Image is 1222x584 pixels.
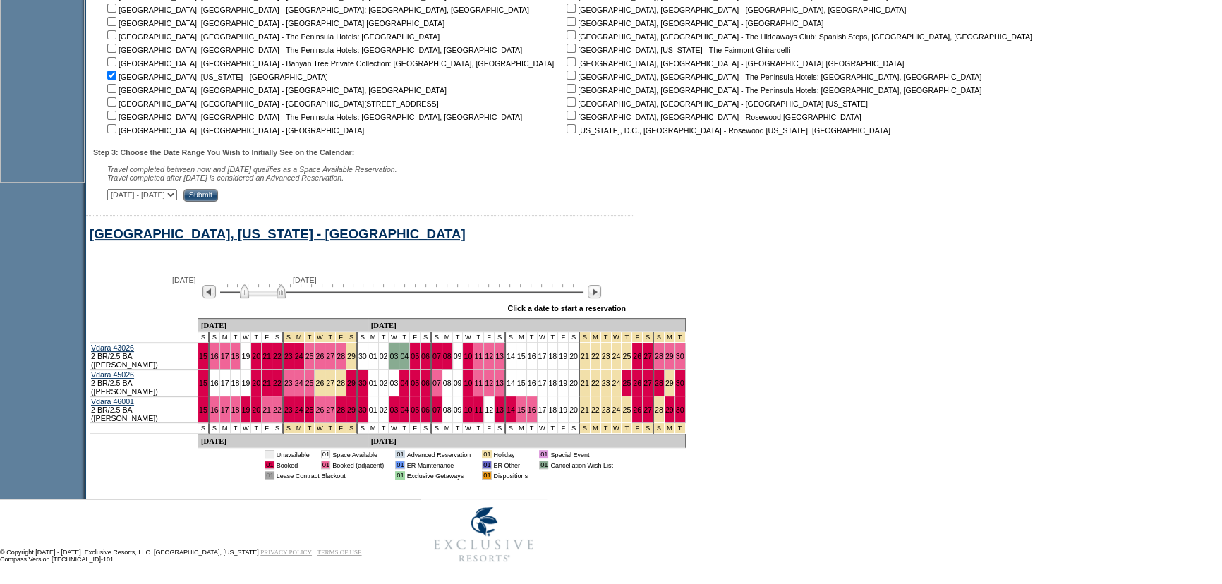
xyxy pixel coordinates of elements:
a: 29 [347,379,356,387]
td: 01 [321,461,330,469]
td: W [538,423,548,434]
a: 13 [495,406,504,414]
a: 01 [369,379,377,387]
a: 30 [676,379,684,387]
nobr: [GEOGRAPHIC_DATA], [GEOGRAPHIC_DATA] - Banyan Tree Private Collection: [GEOGRAPHIC_DATA], [GEOGRA... [104,59,554,68]
a: 10 [464,406,472,414]
a: 23 [602,406,610,414]
td: W [463,332,473,343]
td: Christmas [591,332,601,343]
td: 01 [265,461,274,469]
td: 2 BR/2.5 BA ([PERSON_NAME]) [90,370,198,396]
td: S [495,423,506,434]
nobr: [GEOGRAPHIC_DATA], [GEOGRAPHIC_DATA] - [GEOGRAPHIC_DATA], [GEOGRAPHIC_DATA] [104,86,447,95]
td: T [251,332,262,343]
nobr: [GEOGRAPHIC_DATA], [US_STATE] - The Fairmont Ghirardelli [564,46,790,54]
td: Special Event [550,450,613,458]
a: 22 [591,352,600,360]
a: 23 [284,352,293,360]
img: Previous [202,285,216,298]
a: 06 [421,352,430,360]
td: [DATE] [198,434,368,448]
a: 15 [517,406,526,414]
td: Thanksgiving [305,423,315,434]
a: 27 [643,352,652,360]
a: Vdara 46001 [91,397,134,406]
nobr: [GEOGRAPHIC_DATA], [GEOGRAPHIC_DATA] - [GEOGRAPHIC_DATA] [US_STATE] [564,99,868,108]
td: 01 [395,450,404,458]
td: F [410,332,421,343]
td: T [399,423,410,434]
a: 29 [347,352,356,360]
td: 2 BR/2.5 BA ([PERSON_NAME]) [90,343,198,370]
a: 23 [284,406,293,414]
a: 16 [528,406,536,414]
a: 07 [432,406,441,414]
td: M [220,332,231,343]
a: 15 [199,352,207,360]
a: 19 [241,379,250,387]
a: 09 [454,379,462,387]
td: [DATE] [368,318,686,332]
td: F [262,332,272,343]
nobr: [GEOGRAPHIC_DATA], [GEOGRAPHIC_DATA] - Rosewood [GEOGRAPHIC_DATA] [564,113,861,121]
a: Vdara 45026 [91,370,134,379]
a: 03 [389,352,398,360]
a: 20 [252,379,260,387]
a: 16 [210,379,219,387]
td: Thanksgiving [346,423,358,434]
a: 08 [443,379,452,387]
td: W [241,332,251,343]
td: F [558,423,569,434]
td: Thanksgiving [325,423,336,434]
a: 14 [507,352,515,360]
nobr: [US_STATE], D.C., [GEOGRAPHIC_DATA] - Rosewood [US_STATE], [GEOGRAPHIC_DATA] [564,126,890,135]
td: T [473,332,484,343]
a: 30 [676,406,684,414]
td: 01 [395,461,404,469]
td: T [548,423,558,434]
td: S [569,332,580,343]
td: [DATE] [368,434,686,448]
td: T [399,332,410,343]
td: T [527,332,538,343]
a: 18 [231,406,240,414]
td: T [527,423,538,434]
td: W [241,423,251,434]
a: 23 [602,379,610,387]
td: S [569,423,580,434]
a: 18 [548,352,557,360]
a: 29 [665,406,674,414]
td: S [421,423,432,434]
td: Lease Contract Blackout [277,471,384,480]
a: 17 [538,379,547,387]
a: TERMS OF USE [317,549,362,556]
a: 22 [591,406,600,414]
a: 29 [665,379,674,387]
td: W [389,332,399,343]
td: S [421,332,432,343]
td: 01 [395,471,404,480]
td: W [463,423,473,434]
td: Christmas [643,332,654,343]
td: Christmas [632,423,643,434]
a: 16 [528,352,536,360]
td: T [473,423,484,434]
td: Thanksgiving [284,332,294,343]
td: Booked (adjacent) [332,461,384,469]
a: 26 [633,352,641,360]
nobr: [GEOGRAPHIC_DATA], [GEOGRAPHIC_DATA] - The Peninsula Hotels: [GEOGRAPHIC_DATA] [104,32,440,41]
td: 01 [482,461,491,469]
td: New Year's [654,423,665,434]
a: 09 [454,352,462,360]
a: 10 [464,352,472,360]
div: Click a date to start a reservation [507,304,626,312]
a: 01 [369,406,377,414]
td: [DATE] [198,318,368,332]
td: 01 [539,450,548,458]
td: Thanksgiving [294,423,305,434]
a: 16 [210,352,219,360]
a: 25 [622,352,631,360]
td: F [262,423,272,434]
td: T [453,332,464,343]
